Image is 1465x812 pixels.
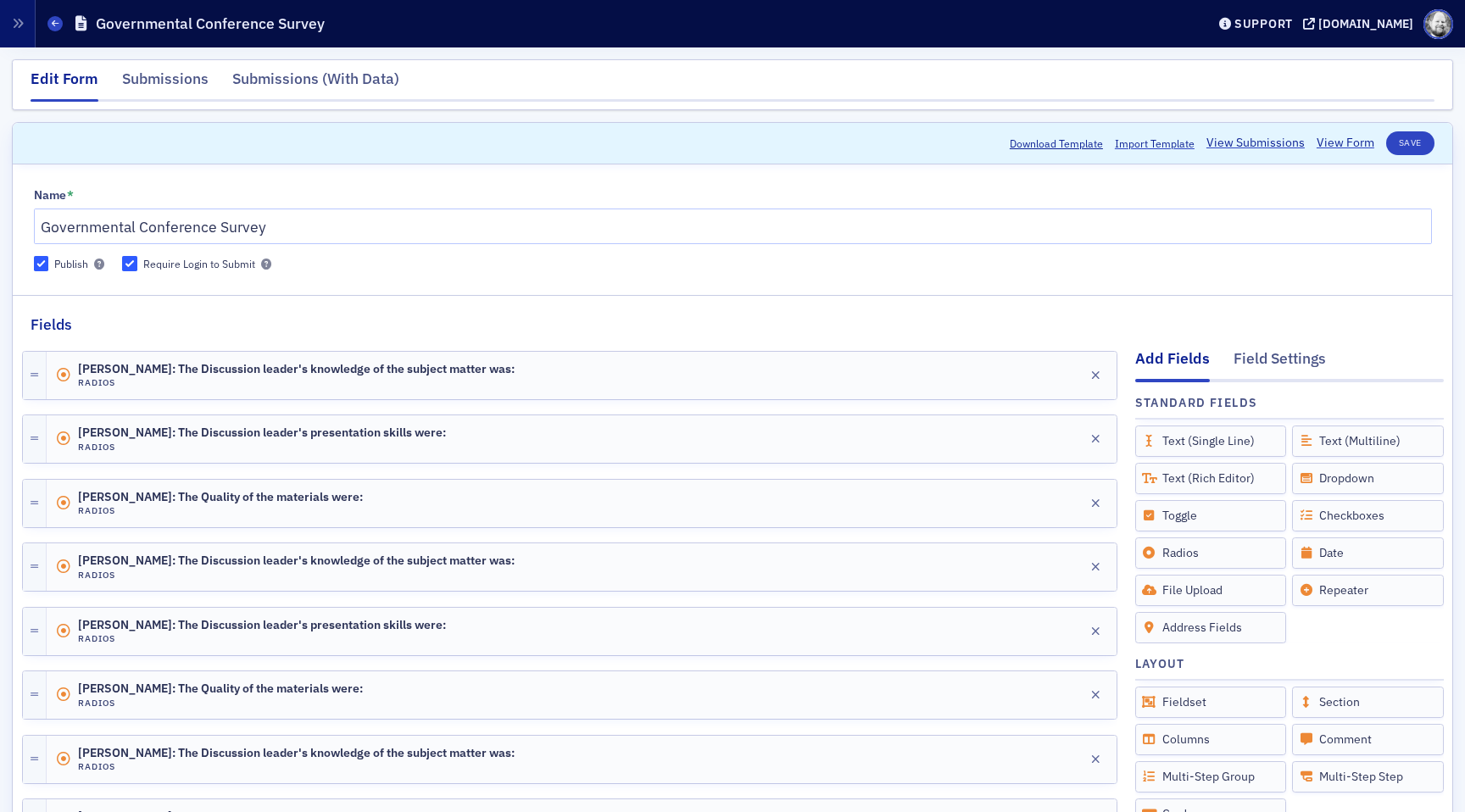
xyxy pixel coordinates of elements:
[78,633,446,644] h4: Radios
[1318,16,1413,31] div: [DOMAIN_NAME]
[1292,761,1444,793] div: Multi-Step Step
[78,698,363,709] h4: Radios
[1135,687,1287,718] div: Fieldset
[1423,9,1453,39] span: Profile
[78,761,515,772] h4: Radios
[122,256,137,271] input: Require Login to Submit
[78,363,515,376] span: [PERSON_NAME]: The Discussion leader's knowledge of the subject matter was:
[78,505,363,516] h4: Radios
[78,377,515,388] h4: Radios
[1135,761,1287,793] div: Multi-Step Group
[1115,136,1195,151] span: Import Template
[1135,612,1287,643] div: Address Fields
[96,14,325,34] h1: Governmental Conference Survey
[78,491,363,504] span: [PERSON_NAME]: The Quality of the materials were:
[78,619,446,632] span: [PERSON_NAME]: The Discussion leader's presentation skills were:
[31,314,72,336] h2: Fields
[67,188,74,203] abbr: This field is required
[31,68,98,102] div: Edit Form
[1292,500,1444,531] div: Checkboxes
[1292,724,1444,755] div: Comment
[1292,537,1444,569] div: Date
[78,554,515,568] span: [PERSON_NAME]: The Discussion leader's knowledge of the subject matter was:
[1206,134,1305,152] a: View Submissions
[1234,16,1293,31] div: Support
[1303,18,1419,30] button: [DOMAIN_NAME]
[1010,136,1103,151] button: Download Template
[1234,348,1326,379] div: Field Settings
[1135,394,1258,412] h4: Standard Fields
[1292,425,1444,457] div: Text (Multiline)
[1135,575,1287,606] div: File Upload
[1135,500,1287,531] div: Toggle
[78,570,515,581] h4: Radios
[143,257,255,271] div: Require Login to Submit
[122,68,209,99] div: Submissions
[34,188,66,203] div: Name
[1292,463,1444,494] div: Dropdown
[78,442,446,453] h4: Radios
[34,256,49,271] input: Publish
[1386,131,1434,155] button: Save
[78,747,515,760] span: [PERSON_NAME]: The Discussion leader's knowledge of the subject matter was:
[232,68,399,99] div: Submissions (With Data)
[1292,687,1444,718] div: Section
[1135,425,1287,457] div: Text (Single Line)
[1135,348,1210,381] div: Add Fields
[1135,655,1185,673] h4: Layout
[1135,724,1287,755] div: Columns
[1317,134,1374,152] a: View Form
[78,682,363,696] span: [PERSON_NAME]: The Quality of the materials were:
[78,426,446,440] span: [PERSON_NAME]: The Discussion leader's presentation skills were:
[1135,463,1287,494] div: Text (Rich Editor)
[1292,575,1444,606] div: Repeater
[54,257,88,271] div: Publish
[1135,537,1287,569] div: Radios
